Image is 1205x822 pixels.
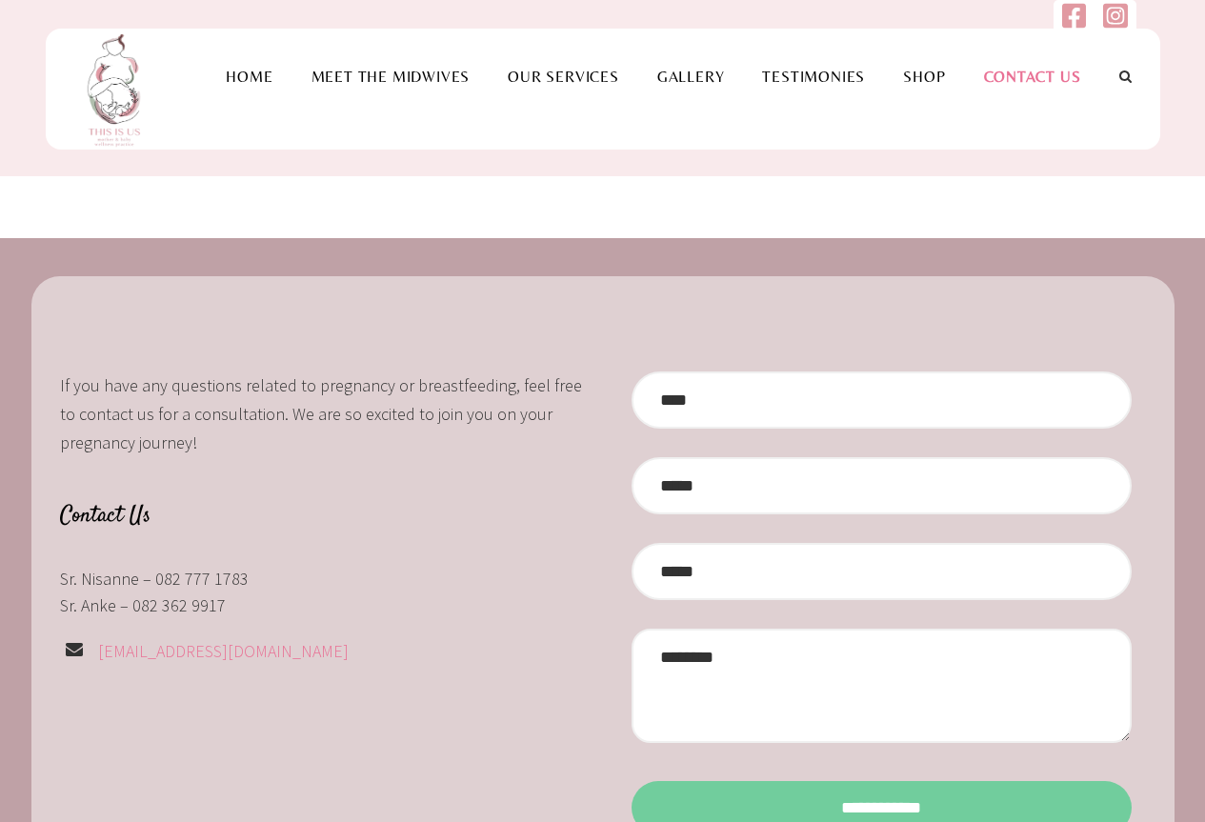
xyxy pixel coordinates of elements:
a: Contact Us [965,68,1100,86]
img: This is us practice [74,29,160,150]
a: Gallery [638,68,744,86]
a: Our Services [489,68,638,86]
a: Testimonies [743,68,884,86]
p: If you have any questions related to pregnancy or breastfeeding, feel free to contact us for a co... [60,371,589,457]
p: Sr. Anke – 082 362 9917 [60,592,589,619]
a: Shop [884,68,964,86]
a: Follow us on Instagram [1103,12,1127,34]
a: Meet the Midwives [292,68,490,86]
a: Home [207,68,291,86]
div: Sr. Nisanne – 082 777 1783 [60,566,589,619]
img: instagram-square.svg [1103,2,1127,30]
a: [EMAIL_ADDRESS][DOMAIN_NAME] [98,640,349,662]
h4: Contact Us [60,500,589,532]
img: facebook-square.svg [1062,2,1086,30]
